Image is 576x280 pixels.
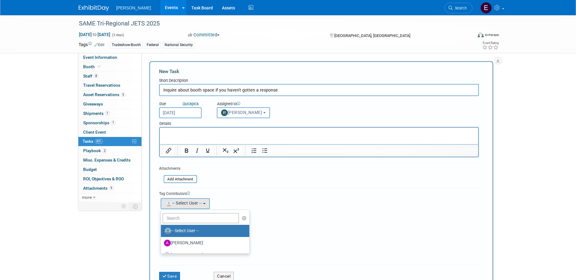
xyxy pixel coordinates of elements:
[217,107,270,118] button: [PERSON_NAME]
[83,158,131,162] span: Misc. Expenses & Credits
[83,55,117,60] span: Event Information
[83,74,98,78] span: Staff
[478,32,484,37] img: Format-Inperson.png
[260,146,270,155] button: Bullet list
[145,42,161,48] div: Federal
[116,5,151,10] span: [PERSON_NAME]
[83,120,115,125] span: Sponsorships
[485,33,499,37] div: In-Person
[83,167,97,172] span: Budget
[221,110,262,115] span: [PERSON_NAME]
[79,5,109,11] img: ExhibitDay
[83,83,120,88] span: Travel Reservations
[94,74,98,78] span: 8
[121,92,125,97] span: 5
[83,186,114,191] span: Attachments
[482,42,499,45] div: Event Rating
[97,65,101,68] i: Booth reservation complete
[165,201,202,205] span: -- Select User --
[249,146,259,155] button: Numbered list
[334,33,410,38] span: [GEOGRAPHIC_DATA], [GEOGRAPHIC_DATA]
[102,148,107,153] span: 2
[129,202,141,210] td: Toggle Event Tabs
[159,68,479,75] div: New Task
[181,101,200,106] a: Quickpick
[82,195,92,200] span: more
[119,202,129,210] td: Personalize Event Tab Strip
[111,120,115,125] span: 1
[192,146,202,155] button: Italic
[78,156,141,165] a: Misc. Expenses & Credits
[95,139,103,144] span: 80%
[78,184,141,193] a: Attachments9
[164,240,171,246] img: A.jpg
[164,238,243,248] label: [PERSON_NAME]
[159,166,197,171] div: Attachments
[94,43,104,47] a: Edit
[162,213,239,223] input: Search
[159,107,202,118] input: Due Date
[78,118,141,128] a: Sponsorships1
[217,101,290,107] div: Assigned to
[78,165,141,174] a: Budget
[163,146,174,155] button: Insert/edit link
[83,92,125,97] span: Asset Reservations
[78,90,141,99] a: Asset Reservations5
[231,146,241,155] button: Superscript
[92,32,97,37] span: to
[159,118,479,127] div: Details
[161,198,210,209] button: -- Select User --
[83,148,107,153] span: Playbook
[445,3,472,13] a: Search
[109,186,114,190] span: 9
[453,6,467,10] span: Search
[159,78,479,84] div: Short Description
[83,176,124,181] span: ROI, Objectives & ROO
[78,193,141,202] a: more
[83,64,102,69] span: Booth
[437,32,499,41] div: Event Format
[480,2,492,14] img: Emy Volk
[203,146,213,155] button: Underline
[79,32,111,37] span: [DATE] [DATE]
[164,250,243,260] label: [PERSON_NAME]
[78,137,141,146] a: Tasks80%
[220,146,231,155] button: Subscript
[110,42,143,48] div: Tradeshow-Booth
[182,102,192,106] i: Quick
[181,146,192,155] button: Bold
[83,111,110,116] span: Shipments
[78,100,141,109] a: Giveaways
[78,146,141,155] a: Playbook2
[83,130,106,135] span: Client Event
[186,32,222,38] button: Committed
[78,109,141,118] a: Shipments1
[78,72,141,81] a: Staff8
[78,81,141,90] a: Travel Reservations
[78,53,141,62] a: Event Information
[83,102,103,106] span: Giveaways
[164,226,243,236] label: -- Select User --
[111,33,124,37] span: (3 days)
[165,228,171,234] img: Unassigned-User-Icon.png
[78,175,141,184] a: ROI, Objectives & ROO
[163,42,195,48] div: National Security
[83,139,103,144] span: Tasks
[78,62,141,72] a: Booth
[160,128,478,144] iframe: Rich Text Area
[105,111,110,115] span: 1
[78,128,141,137] a: Client Event
[159,84,479,96] input: Name of task or a short description
[159,101,208,107] div: Due
[79,42,104,48] td: Tags
[159,190,479,196] div: Tag Contributors
[77,18,463,29] div: SAME Tri-Regional JETS 2025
